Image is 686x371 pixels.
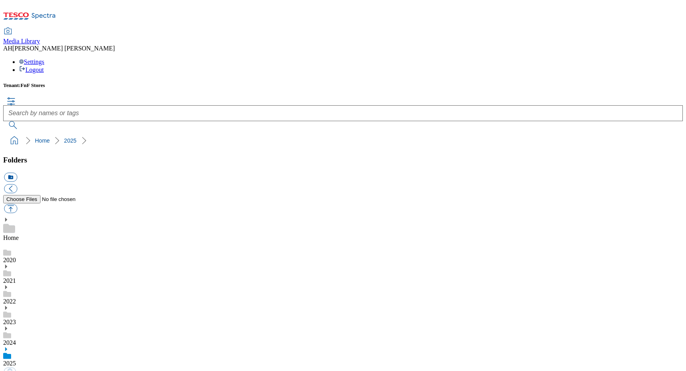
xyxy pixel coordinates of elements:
nav: breadcrumb [3,133,683,148]
a: Media Library [3,28,40,45]
a: Logout [19,66,44,73]
a: Home [3,234,19,241]
input: Search by names or tags [3,105,683,121]
a: 2020 [3,257,16,263]
span: AH [3,45,12,52]
a: 2025 [3,360,16,367]
span: FnF Stores [21,82,45,88]
span: Media Library [3,38,40,44]
h3: Folders [3,156,683,164]
a: 2021 [3,277,16,284]
h5: Tenant: [3,82,683,89]
a: Settings [19,58,44,65]
span: [PERSON_NAME] [PERSON_NAME] [12,45,115,52]
a: home [8,134,21,147]
a: 2022 [3,298,16,305]
a: 2023 [3,319,16,325]
a: 2025 [64,137,76,144]
a: 2024 [3,339,16,346]
a: Home [35,137,50,144]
